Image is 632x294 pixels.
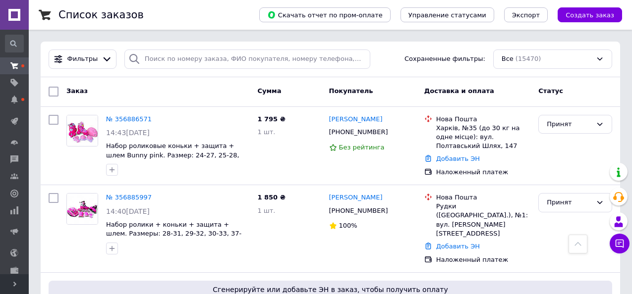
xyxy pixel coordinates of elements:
button: Управление статусами [401,7,494,22]
a: № 356886571 [106,115,152,123]
span: Фильтры [67,54,98,64]
img: Фото товару [67,115,98,146]
span: Сумма [257,87,281,95]
div: Принят [547,119,592,130]
a: Добавить ЭН [436,155,480,162]
a: [PERSON_NAME] [329,115,383,124]
img: Фото товару [67,194,98,224]
div: Нова Пошта [436,115,531,124]
button: Скачать отчет по пром-оплате [259,7,391,22]
span: Без рейтинга [339,144,385,151]
div: Наложенный платеж [436,168,531,177]
span: 14:40[DATE] [106,207,150,215]
span: Сохраненные фильтры: [404,54,485,64]
span: Доставка и оплата [424,87,494,95]
div: Принят [547,197,592,208]
span: Управление статусами [408,11,486,19]
div: Харків, №35 (до 30 кг на одне місце): вул. Полтавський Шлях, 147 [436,124,531,151]
div: Наложенный платеж [436,255,531,264]
span: Покупатель [329,87,373,95]
span: Все [502,54,514,64]
div: [PHONE_NUMBER] [327,204,390,217]
div: Нова Пошта [436,193,531,202]
span: Заказ [66,87,88,95]
span: 100% [339,222,357,229]
span: 1 шт. [257,128,275,136]
span: Статус [538,87,563,95]
h1: Список заказов [58,9,144,21]
span: 1 850 ₴ [257,194,285,201]
input: Поиск по номеру заказа, ФИО покупателя, номеру телефона, Email, номеру накладной [124,49,370,69]
button: Экспорт [504,7,548,22]
a: [PERSON_NAME] [329,193,383,202]
div: Рудки ([GEOGRAPHIC_DATA].), №1: вул. [PERSON_NAME][STREET_ADDRESS] [436,202,531,238]
a: Добавить ЭН [436,243,480,250]
a: Фото товару [66,193,98,225]
button: Создать заказ [558,7,622,22]
button: Чат с покупателем [610,234,630,253]
span: 14:43[DATE] [106,129,150,137]
a: Набор роликовые коньки + защита + шлем Bunny pink. Размер: 24-27, 25-28, 26-29, 28-31, 29-32, 30-33 [106,142,239,168]
span: 1 шт. [257,207,275,214]
span: (15470) [516,55,541,62]
a: № 356885997 [106,194,152,201]
div: [PHONE_NUMBER] [327,126,390,139]
span: Экспорт [512,11,540,19]
a: Набор ролики + коньки + защита + шлем. Размеры: 28-31, 29-32, 30-33, 37-40, 38-42 [106,221,241,246]
a: Создать заказ [548,11,622,18]
a: Фото товару [66,115,98,147]
span: Создать заказ [566,11,614,19]
span: Скачать отчет по пром-оплате [267,10,383,19]
span: 1 795 ₴ [257,115,285,123]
